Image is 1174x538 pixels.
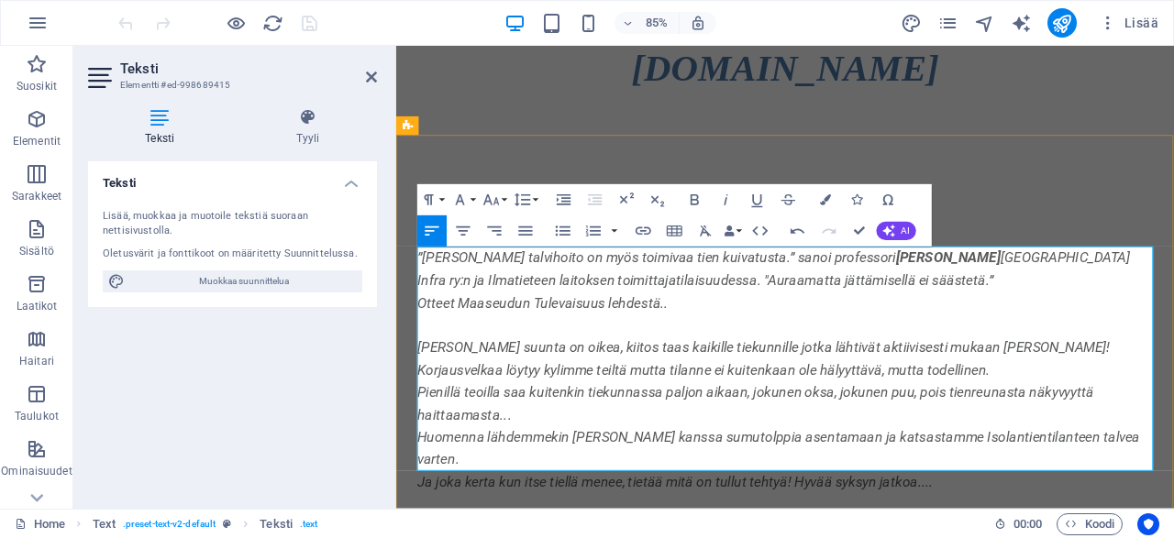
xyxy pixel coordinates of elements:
[1011,12,1033,34] button: text_generator
[19,244,54,258] p: Sisältö
[1,464,72,478] p: Ominaisuudet
[25,368,891,395] p: Korjausvelkaa löytyy kylimme teiltä mutta tilanne ei kuitenkaan ole hälyyttävä, mutta todellinen.
[88,108,239,147] h4: Teksti
[511,184,540,215] button: Line Height
[1099,14,1158,32] span: Lisää
[548,215,577,247] button: Unordered List
[628,215,658,247] button: Insert Link
[974,13,995,34] i: Navigaattori
[239,108,377,147] h4: Tyyli
[19,354,54,368] p: Haitari
[680,184,709,215] button: Bold (Ctrl+B)
[13,134,61,148] p: Elementit
[876,222,915,240] button: AI
[873,184,903,215] button: Special Characters
[25,342,891,368] p: [PERSON_NAME] suunta on oikea, kiitos taas kaikille tiekunnille jotka lähtivät aktiivisesti mukaa...
[480,184,509,215] button: Font Size
[25,263,891,290] p: Infra ry:n ja Ilmatieteen laitoksen toimittajatilaisuudessa. "Auraamatta jättämisellä ei säästetä.”
[417,215,447,247] button: Align Left
[782,215,812,247] button: Undo (Ctrl+Z)
[17,79,57,93] p: Suosikit
[691,215,720,247] button: Clear Formatting
[223,519,231,529] i: Tämä elementti on mukautettava esiasetus
[15,409,59,423] p: Taulukot
[511,215,540,247] button: Align Justify
[742,184,771,215] button: Underline (Ctrl+U)
[580,184,609,215] button: Decrease Indent
[773,184,803,215] button: Strikethrough
[615,12,680,34] button: 85%
[449,184,478,215] button: Font Family
[901,13,922,34] i: Ulkoasu (Ctrl+Alt+Y)
[103,247,362,262] div: Oletusvärit ja fonttikoot on määritetty Suunnittelussa.
[300,513,317,535] span: . text
[12,189,61,203] p: Sarakkeet
[588,239,711,258] strong: [PERSON_NAME]
[25,236,891,263] p: ”[PERSON_NAME] talvihoito on myös toimivaa tien kuivatusta.” sanoi professori [GEOGRAPHIC_DATA]
[25,395,891,448] p: Pienillä teoilla saa kuitenkin tiekunnassa paljon aikaan, jokunen oksa, jokunen puu, pois tienreu...
[746,215,775,247] button: HTML
[711,184,740,215] button: Italic (Ctrl+I)
[1091,8,1166,38] button: Lisää
[608,215,621,247] button: Ordered List
[814,215,843,247] button: Redo (Ctrl+Shift+Z)
[93,513,318,535] nav: breadcrumb
[25,290,891,316] p: Otteet Maaseudun Tulevaisuus lehdestä..
[937,13,958,34] i: Sivut (Ctrl+Alt+S)
[120,77,340,93] h3: Elementti #ed-998689415
[845,215,874,247] button: Confirm (Ctrl+⏎)
[25,447,891,500] p: Huomenna lähdemmekin [PERSON_NAME] kanssa sumutolppia asentamaan ja katsastamme Isolantien tilant...
[25,500,891,527] p: Ja joka kerta kun itse tiellä menee, tietää mitä on tullut tehtyä! Hyvää syksyn jatkoa....
[1057,513,1123,535] button: Koodi
[449,215,478,247] button: Align Center
[722,215,744,247] button: Data Bindings
[417,184,447,215] button: Paragraph Format
[17,299,58,313] p: Laatikot
[548,184,578,215] button: Increase Indent
[1047,8,1077,38] button: publish
[120,60,377,77] h2: Teksti
[611,184,640,215] button: Superscript
[1137,513,1159,535] button: Usercentrics
[642,12,671,34] h6: 85%
[262,13,283,34] i: Lataa sivu uudelleen
[642,184,671,215] button: Subscript
[1013,513,1042,535] span: 00 00
[261,12,283,34] button: reload
[937,12,959,34] button: pages
[225,12,247,34] button: Napsauta tästä poistuaksesi esikatselutilasta ja jatkaaksesi muokkaamista
[1026,517,1029,531] span: :
[902,226,910,236] span: AI
[579,215,608,247] button: Ordered List
[103,270,362,292] button: Muokkaa suunnittelua
[842,184,871,215] button: Icons
[15,513,65,535] a: Napsauta peruuttaaksesi valinnan. Kaksoisnapsauta avataksesi Sivut
[130,270,357,292] span: Muokkaa suunnittelua
[811,184,840,215] button: Colors
[88,161,377,194] h4: Teksti
[260,513,293,535] span: Napsauta valitaksesi. Kaksoisnapsauta muokataksesi
[103,209,362,239] div: Lisää, muokkaa ja muotoile tekstiä suoraan nettisivustolla.
[659,215,689,247] button: Insert Table
[1051,13,1072,34] i: Julkaise
[901,12,923,34] button: design
[1065,513,1114,535] span: Koodi
[974,12,996,34] button: navigator
[480,215,509,247] button: Align Right
[123,513,216,535] span: . preset-text-v2-default
[690,15,706,31] i: Koon muuttuessa säädä zoomaustaso automaattisesti sopimaan valittuun laitteeseen.
[93,513,116,535] span: Napsauta valitaksesi. Kaksoisnapsauta muokataksesi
